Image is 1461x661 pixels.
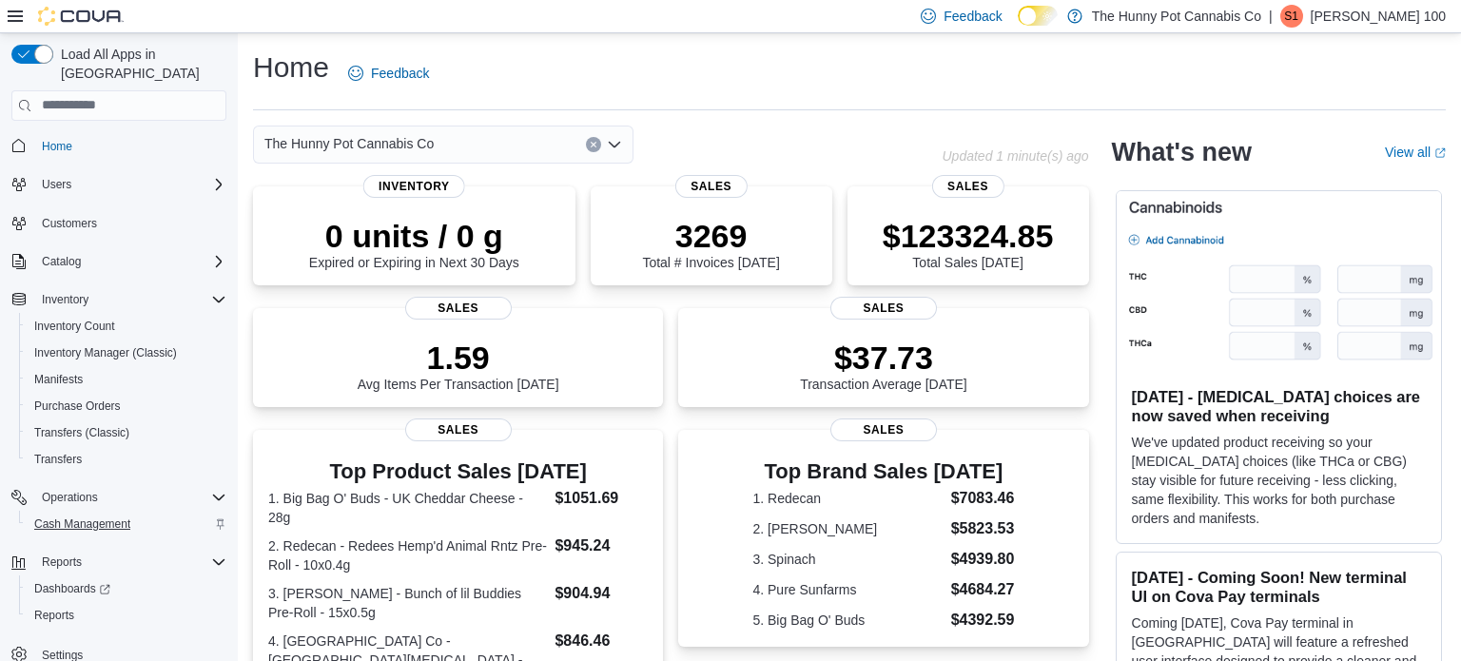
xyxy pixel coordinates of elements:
dd: $945.24 [555,535,648,557]
button: Catalog [4,248,234,275]
span: Transfers [27,448,226,471]
span: Purchase Orders [27,395,226,418]
span: Reports [42,554,82,570]
span: Purchase Orders [34,399,121,414]
div: Sarah 100 [1280,5,1303,28]
input: Dark Mode [1018,6,1058,26]
span: Transfers [34,452,82,467]
a: Transfers (Classic) [27,421,137,444]
img: Cova [38,7,124,26]
span: Home [34,134,226,158]
span: Sales [830,297,937,320]
a: Customers [34,212,105,235]
dt: 5. Big Bag O' Buds [752,611,943,630]
button: Purchase Orders [19,393,234,419]
dd: $4684.27 [951,578,1015,601]
span: Reports [27,604,226,627]
span: Catalog [42,254,81,269]
h2: What's new [1112,137,1252,167]
svg: External link [1434,147,1446,159]
button: Open list of options [607,137,622,152]
span: Inventory Manager (Classic) [34,345,177,360]
span: Inventory Count [34,319,115,334]
span: Cash Management [27,513,226,535]
div: Total Sales [DATE] [883,217,1054,270]
span: Inventory Count [27,315,226,338]
p: 3269 [642,217,779,255]
dt: 2. [PERSON_NAME] [752,519,943,538]
dt: 2. Redecan - Redees Hemp'd Animal Rntz Pre-Roll - 10x0.4g [268,536,547,574]
span: Customers [42,216,97,231]
button: Operations [34,486,106,509]
a: Home [34,135,80,158]
p: | [1269,5,1273,28]
span: Load All Apps in [GEOGRAPHIC_DATA] [53,45,226,83]
p: The Hunny Pot Cannabis Co [1092,5,1261,28]
span: Sales [405,297,512,320]
dd: $4939.80 [951,548,1015,571]
span: Users [34,173,226,196]
a: Purchase Orders [27,395,128,418]
dt: 4. Pure Sunfarms [752,580,943,599]
h3: [DATE] - Coming Soon! New terminal UI on Cova Pay terminals [1132,568,1426,606]
span: Home [42,139,72,154]
span: Transfers (Classic) [27,421,226,444]
span: Dashboards [27,577,226,600]
button: Inventory Count [19,313,234,340]
dd: $1051.69 [555,487,648,510]
button: Transfers [19,446,234,473]
h1: Home [253,49,329,87]
dd: $904.94 [555,582,648,605]
dt: 1. Big Bag O' Buds - UK Cheddar Cheese - 28g [268,489,547,527]
button: Inventory [4,286,234,313]
h3: Top Product Sales [DATE] [268,460,648,483]
span: Sales [830,418,937,441]
dt: 3. Spinach [752,550,943,569]
dd: $846.46 [555,630,648,652]
a: Inventory Manager (Classic) [27,341,185,364]
div: Total # Invoices [DATE] [642,217,779,270]
span: Sales [405,418,512,441]
span: Inventory [34,288,226,311]
a: Inventory Count [27,315,123,338]
h3: [DATE] - [MEDICAL_DATA] choices are now saved when receiving [1132,387,1426,425]
dt: 3. [PERSON_NAME] - Bunch of lil Buddies Pre-Roll - 15x0.5g [268,584,547,622]
p: 0 units / 0 g [309,217,519,255]
span: S1 [1284,5,1298,28]
span: Dashboards [34,581,110,596]
p: $37.73 [800,339,967,377]
p: 1.59 [358,339,559,377]
span: Cash Management [34,516,130,532]
p: Updated 1 minute(s) ago [942,148,1088,164]
dd: $7083.46 [951,487,1015,510]
button: Reports [4,549,234,575]
span: Manifests [27,368,226,391]
button: Users [4,171,234,198]
span: Customers [34,211,226,235]
button: Users [34,173,79,196]
span: Catalog [34,250,226,273]
span: Sales [675,175,748,198]
dd: $4392.59 [951,609,1015,632]
span: Transfers (Classic) [34,425,129,440]
span: The Hunny Pot Cannabis Co [264,132,434,155]
span: Operations [34,486,226,509]
a: Feedback [341,54,437,92]
button: Operations [4,484,234,511]
h3: Top Brand Sales [DATE] [752,460,1014,483]
span: Inventory Manager (Classic) [27,341,226,364]
span: Reports [34,608,74,623]
div: Expired or Expiring in Next 30 Days [309,217,519,270]
a: Transfers [27,448,89,471]
span: Feedback [944,7,1002,26]
span: Inventory [42,292,88,307]
div: Transaction Average [DATE] [800,339,967,392]
a: Cash Management [27,513,138,535]
span: Users [42,177,71,192]
button: Inventory Manager (Classic) [19,340,234,366]
div: Avg Items Per Transaction [DATE] [358,339,559,392]
button: Manifests [19,366,234,393]
dd: $5823.53 [951,517,1015,540]
button: Clear input [586,137,601,152]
